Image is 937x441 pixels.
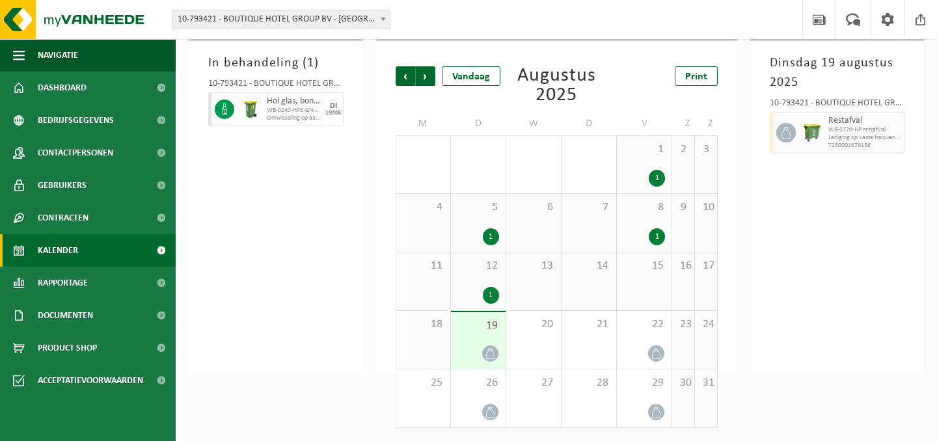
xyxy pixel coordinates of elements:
span: Volgende [416,66,435,86]
div: 1 [483,287,499,304]
div: Augustus 2025 [504,66,608,105]
span: Gebruikers [38,169,87,202]
span: 22 [623,317,665,332]
span: 15 [623,259,665,273]
div: DI [330,102,337,110]
span: Restafval [828,116,901,126]
span: 5 [457,200,499,215]
td: D [562,112,617,135]
span: 14 [568,259,610,273]
td: W [506,112,562,135]
td: Z [672,112,695,135]
h3: In behandeling ( ) [208,53,344,73]
span: Hol glas, bont (huishoudelijk) [267,96,321,107]
span: Documenten [38,299,93,332]
span: 31 [701,376,711,390]
a: Print [675,66,718,86]
span: 23 [679,317,688,332]
span: 11 [403,259,444,273]
span: 3 [701,142,711,157]
span: 27 [513,376,554,390]
span: 16 [679,259,688,273]
td: Z [695,112,718,135]
span: 30 [679,376,688,390]
td: D [451,112,506,135]
span: 13 [513,259,554,273]
div: 10-793421 - BOUTIQUE HOTEL GROUP BV - [GEOGRAPHIC_DATA] [770,99,905,112]
img: WB-0770-HPE-GN-50 [802,123,822,142]
span: 6 [513,200,554,215]
div: 1 [483,228,499,245]
span: Acceptatievoorwaarden [38,364,143,397]
span: 28 [568,376,610,390]
span: 1 [307,57,314,70]
span: 7 [568,200,610,215]
span: 8 [623,200,665,215]
span: 10 [701,200,711,215]
span: 26 [457,376,499,390]
img: WB-0240-HPE-GN-50 [241,100,260,119]
span: Dashboard [38,72,87,104]
span: 18 [403,317,444,332]
span: 24 [701,317,711,332]
span: 2 [679,142,688,157]
span: Vorige [396,66,415,86]
span: 12 [457,259,499,273]
span: 17 [701,259,711,273]
span: Kalender [38,234,78,267]
span: T250001679156 [828,142,901,150]
span: 20 [513,317,554,332]
span: 9 [679,200,688,215]
span: 21 [568,317,610,332]
td: V [617,112,672,135]
span: Contracten [38,202,88,234]
span: WB-0240-HPE-GN-50 Hol glas, bont (huishoudelijk) [267,107,321,114]
span: Contactpersonen [38,137,113,169]
span: 4 [403,200,444,215]
div: 1 [649,228,665,245]
h3: Dinsdag 19 augustus 2025 [770,53,905,92]
span: Product Shop [38,332,97,364]
div: 19/08 [325,110,341,116]
span: Navigatie [38,39,78,72]
span: Print [685,72,707,82]
span: 19 [457,319,499,333]
div: Vandaag [442,66,500,86]
span: Omwisseling op aanvraag - op geplande route (incl. verwerking) [267,114,321,122]
div: 1 [649,170,665,187]
span: WB-0770-HP restafval [828,126,901,134]
span: Rapportage [38,267,88,299]
span: 25 [403,376,444,390]
div: 10-793421 - BOUTIQUE HOTEL GROUP BV - [GEOGRAPHIC_DATA] [208,79,344,92]
td: M [396,112,451,135]
span: 1 [623,142,665,157]
span: Lediging op vaste frequentie [828,134,901,142]
span: Bedrijfsgegevens [38,104,114,137]
span: 29 [623,376,665,390]
span: 10-793421 - BOUTIQUE HOTEL GROUP BV - BRUGGE [172,10,390,29]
